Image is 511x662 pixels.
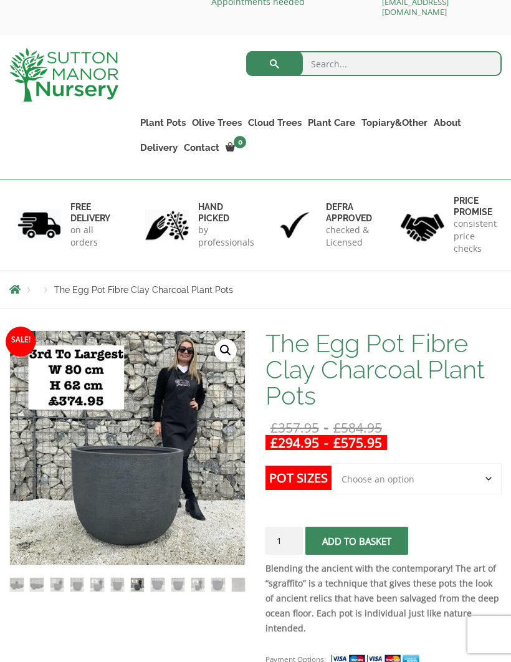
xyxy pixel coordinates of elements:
img: The Egg Pot Fibre Clay Charcoal Plant Pots - Image 6 [111,578,125,592]
a: Delivery [137,139,181,156]
img: The Egg Pot Fibre Clay Charcoal Plant Pots - Image 3 [50,578,64,592]
span: £ [270,419,278,436]
button: Add to basket [305,527,408,555]
a: About [431,114,464,132]
h6: Defra approved [326,201,372,224]
img: The Egg Pot Fibre Clay Charcoal Plant Pots - Image 10 [191,578,205,592]
del: - [265,420,387,435]
a: Olive Trees [189,114,245,132]
input: Search... [246,51,502,76]
h1: The Egg Pot Fibre Clay Charcoal Plant Pots [265,330,502,409]
p: by professionals [198,224,254,249]
a: View full-screen image gallery [214,339,237,362]
h6: FREE DELIVERY [70,201,110,224]
p: checked & Licensed [326,224,372,249]
a: Contact [181,139,222,156]
label: Pot Sizes [265,466,332,490]
a: Cloud Trees [245,114,305,132]
ins: - [265,435,387,450]
nav: Breadcrumbs [9,284,502,294]
img: The Egg Pot Fibre Clay Charcoal Plant Pots - Image 11 [211,578,225,592]
span: 0 [234,136,246,148]
a: Plant Care [305,114,358,132]
input: Product quantity [265,527,303,555]
a: Topiary&Other [358,114,431,132]
span: £ [333,434,341,451]
img: The Egg Pot Fibre Clay Charcoal Plant Pots - Image 5 [90,578,104,592]
img: The Egg Pot Fibre Clay Charcoal Plant Pots - Image 9 [171,578,185,592]
img: The Egg Pot Fibre Clay Charcoal Plant Pots [10,578,24,592]
img: 4.jpg [401,206,444,244]
bdi: 294.95 [270,434,319,451]
bdi: 584.95 [333,419,382,436]
strong: Blending the ancient with the contemporary! The art of “sgraffito” is a technique that gives thes... [265,562,499,634]
img: The Egg Pot Fibre Clay Charcoal Plant Pots - Image 4 [70,578,84,592]
img: The Egg Pot Fibre Clay Charcoal Plant Pots - Image 8 [151,578,165,592]
img: 2.jpg [145,209,189,241]
p: consistent price checks [454,218,497,255]
a: Plant Pots [137,114,189,132]
img: 1.jpg [17,209,61,241]
img: logo [9,48,118,102]
bdi: 357.95 [270,419,319,436]
h6: Price promise [454,195,497,218]
span: Sale! [6,327,36,357]
p: on all orders [70,224,110,249]
h6: hand picked [198,201,254,224]
a: 0 [222,139,250,156]
img: The Egg Pot Fibre Clay Charcoal Plant Pots - Image 7 [131,578,145,592]
bdi: 575.95 [333,434,382,451]
img: 3.jpg [273,209,317,241]
span: The Egg Pot Fibre Clay Charcoal Plant Pots [54,285,233,295]
img: The Egg Pot Fibre Clay Charcoal Plant Pots - Image 2 [30,578,44,592]
img: The Egg Pot Fibre Clay Charcoal Plant Pots - Image 12 [232,578,246,592]
span: £ [333,419,341,436]
span: £ [270,434,278,451]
